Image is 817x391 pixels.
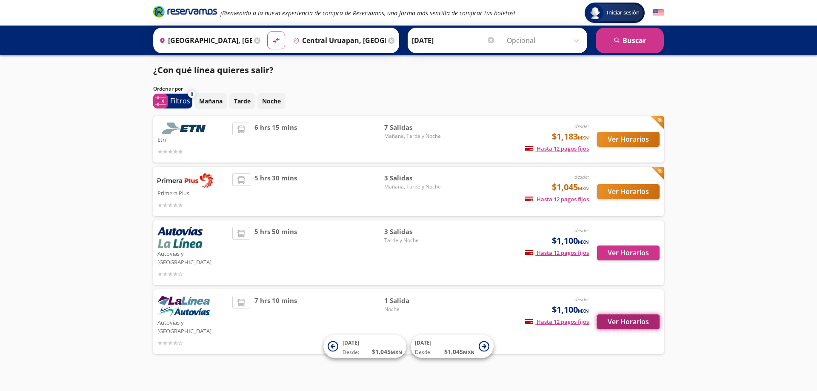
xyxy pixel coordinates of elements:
[372,347,402,356] span: $ 1,045
[157,173,213,188] img: Primera Plus
[234,97,251,106] p: Tarde
[157,296,210,317] img: Autovías y La Línea
[384,227,444,237] span: 3 Salidas
[525,195,589,203] span: Hasta 12 pagos fijos
[597,245,660,260] button: Ver Horarios
[463,349,474,355] small: MXN
[552,130,589,143] span: $1,183
[157,248,228,266] p: Autovías y [GEOGRAPHIC_DATA]
[411,335,494,358] button: [DATE]Desde:$1,045MXN
[153,94,192,108] button: 0Filtros
[578,185,589,191] small: MXN
[170,96,190,106] p: Filtros
[323,335,406,358] button: [DATE]Desde:$1,045MXN
[597,184,660,199] button: Ver Horarios
[444,347,474,356] span: $ 1,045
[229,93,255,109] button: Tarde
[157,317,228,335] p: Autovías y [GEOGRAPHIC_DATA]
[157,227,203,248] img: Autovías y La Línea
[552,234,589,247] span: $1,100
[290,30,386,51] input: Buscar Destino
[574,227,589,234] em: desde:
[391,349,402,355] small: MXN
[254,227,297,279] span: 5 hrs 50 mins
[157,134,228,144] p: Etn
[574,173,589,180] em: desde:
[384,123,444,132] span: 7 Salidas
[596,28,664,53] button: Buscar
[384,305,444,313] span: Noche
[597,314,660,329] button: Ver Horarios
[220,9,515,17] em: ¡Bienvenido a la nueva experiencia de compra de Reservamos, una forma más sencilla de comprar tus...
[597,132,660,147] button: Ver Horarios
[254,296,297,348] span: 7 hrs 10 mins
[578,239,589,245] small: MXN
[194,93,227,109] button: Mañana
[384,173,444,183] span: 3 Salidas
[257,93,286,109] button: Noche
[574,123,589,130] em: desde:
[153,5,217,20] a: Brand Logo
[384,132,444,140] span: Mañana, Tarde y Noche
[254,123,297,156] span: 6 hrs 15 mins
[552,181,589,194] span: $1,045
[653,8,664,18] button: English
[578,308,589,314] small: MXN
[603,9,643,17] span: Iniciar sesión
[254,173,297,210] span: 5 hrs 30 mins
[384,237,444,244] span: Tarde y Noche
[525,145,589,152] span: Hasta 12 pagos fijos
[574,296,589,303] em: desde:
[343,339,359,346] span: [DATE]
[578,134,589,141] small: MXN
[384,183,444,191] span: Mañana, Tarde y Noche
[384,296,444,305] span: 1 Salida
[552,303,589,316] span: $1,100
[262,97,281,106] p: Noche
[507,30,583,51] input: Opcional
[157,123,213,134] img: Etn
[156,30,252,51] input: Buscar Origen
[153,85,183,93] p: Ordenar por
[343,348,359,356] span: Desde:
[412,30,495,51] input: Elegir Fecha
[157,188,228,198] p: Primera Plus
[525,318,589,325] span: Hasta 12 pagos fijos
[415,348,431,356] span: Desde:
[153,5,217,18] i: Brand Logo
[525,249,589,257] span: Hasta 12 pagos fijos
[415,339,431,346] span: [DATE]
[191,91,193,98] span: 0
[199,97,223,106] p: Mañana
[153,64,274,77] p: ¿Con qué línea quieres salir?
